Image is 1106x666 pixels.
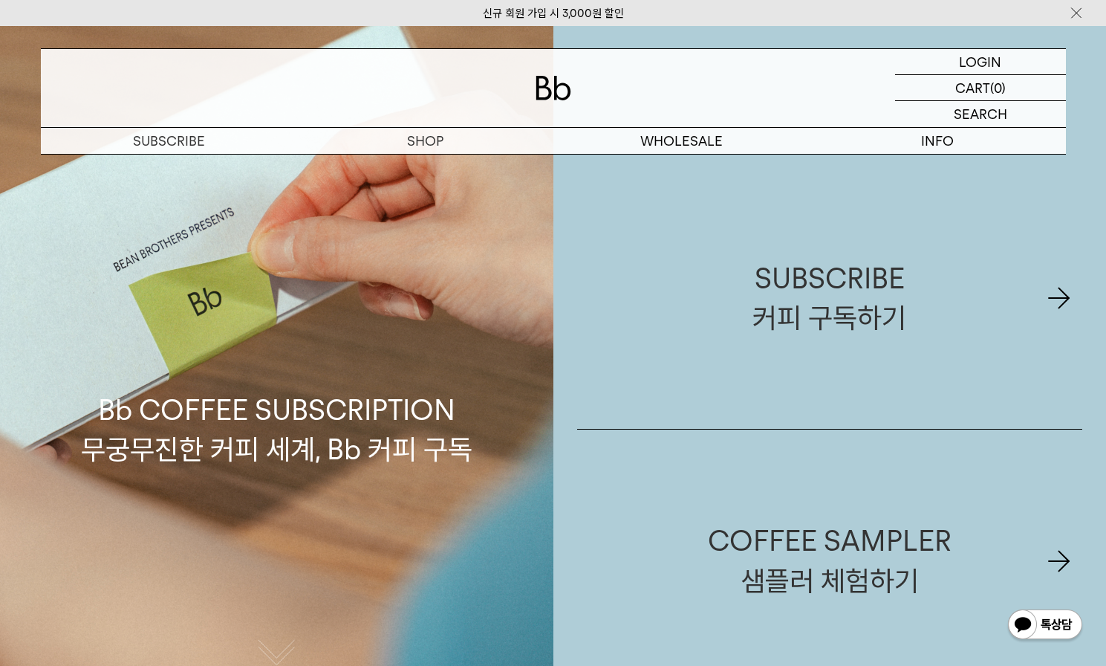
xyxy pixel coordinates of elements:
[895,75,1066,101] a: CART (0)
[708,521,952,600] div: COFFEE SAMPLER 샘플러 체험하기
[81,249,472,469] p: Bb COFFEE SUBSCRIPTION 무궁무진한 커피 세계, Bb 커피 구독
[536,76,571,100] img: 로고
[959,49,1001,74] p: LOGIN
[553,128,810,154] p: WHOLESALE
[810,128,1066,154] p: INFO
[41,128,297,154] a: SUBSCRIBE
[955,75,990,100] p: CART
[1006,608,1084,644] img: 카카오톡 채널 1:1 채팅 버튼
[895,49,1066,75] a: LOGIN
[954,101,1007,127] p: SEARCH
[752,259,906,337] div: SUBSCRIBE 커피 구독하기
[577,167,1083,429] a: SUBSCRIBE커피 구독하기
[990,75,1006,100] p: (0)
[297,128,553,154] a: SHOP
[483,7,624,20] a: 신규 회원 가입 시 3,000원 할인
